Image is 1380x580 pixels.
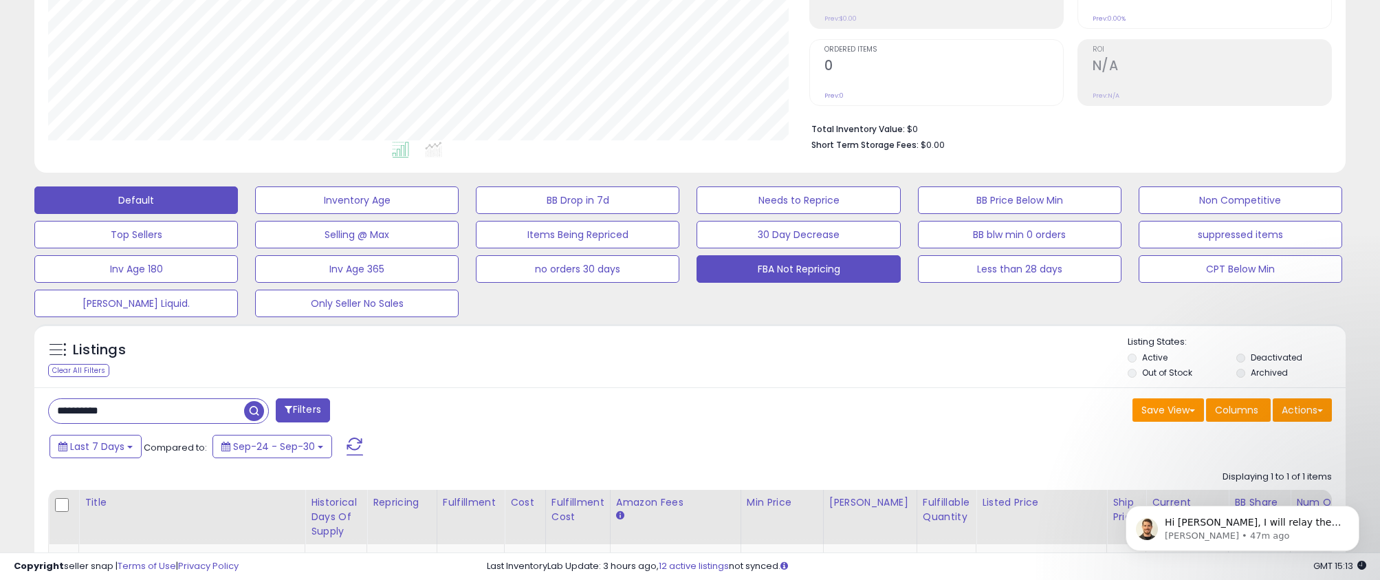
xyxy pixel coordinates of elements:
[1132,398,1204,422] button: Save View
[1142,352,1168,363] label: Active
[50,435,142,458] button: Last 7 Days
[85,495,299,510] div: Title
[373,495,431,510] div: Repricing
[1139,255,1342,283] button: CPT Below Min
[255,186,459,214] button: Inventory Age
[1093,14,1126,23] small: Prev: 0.00%
[811,139,919,151] b: Short Term Storage Fees:
[212,435,332,458] button: Sep-24 - Sep-30
[276,398,329,422] button: Filters
[811,123,905,135] b: Total Inventory Value:
[918,255,1121,283] button: Less than 28 days
[73,341,126,360] h5: Listings
[14,559,64,572] strong: Copyright
[255,255,459,283] button: Inv Age 365
[476,186,679,214] button: BB Drop in 7d
[1273,398,1332,422] button: Actions
[697,255,900,283] button: FBA Not Repricing
[1139,186,1342,214] button: Non Competitive
[48,364,109,377] div: Clear All Filters
[14,560,239,573] div: seller snap | |
[551,495,604,524] div: Fulfillment Cost
[233,440,315,453] span: Sep-24 - Sep-30
[144,441,207,454] span: Compared to:
[811,120,1322,136] li: $0
[255,290,459,317] button: Only Seller No Sales
[829,495,911,510] div: [PERSON_NAME]
[34,221,238,248] button: Top Sellers
[659,559,729,572] a: 12 active listings
[476,255,679,283] button: no orders 30 days
[1142,367,1192,378] label: Out of Stock
[616,495,735,510] div: Amazon Fees
[34,186,238,214] button: Default
[1215,403,1258,417] span: Columns
[1206,398,1271,422] button: Columns
[918,186,1121,214] button: BB Price Below Min
[824,92,844,100] small: Prev: 0
[1251,352,1302,363] label: Deactivated
[34,255,238,283] button: Inv Age 180
[70,440,124,453] span: Last 7 Days
[982,495,1101,510] div: Listed Price
[510,495,540,510] div: Cost
[311,495,361,539] div: Historical Days Of Supply
[34,290,238,317] button: [PERSON_NAME] Liquid.
[1093,92,1119,100] small: Prev: N/A
[476,221,679,248] button: Items Being Repriced
[824,46,1063,54] span: Ordered Items
[118,559,176,572] a: Terms of Use
[824,14,857,23] small: Prev: $0.00
[1093,58,1331,76] h2: N/A
[616,510,624,522] small: Amazon Fees.
[824,58,1063,76] h2: 0
[921,138,945,151] span: $0.00
[487,560,1366,573] div: Last InventoryLab Update: 3 hours ago, not synced.
[1128,336,1346,349] p: Listing States:
[1251,367,1288,378] label: Archived
[1105,477,1380,573] iframe: Intercom notifications message
[697,221,900,248] button: 30 Day Decrease
[918,221,1121,248] button: BB blw min 0 orders
[255,221,459,248] button: Selling @ Max
[697,186,900,214] button: Needs to Reprice
[923,495,970,524] div: Fulfillable Quantity
[443,495,499,510] div: Fulfillment
[1093,46,1331,54] span: ROI
[1139,221,1342,248] button: suppressed items
[1223,471,1332,484] div: Displaying 1 to 1 of 1 items
[747,495,818,510] div: Min Price
[178,559,239,572] a: Privacy Policy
